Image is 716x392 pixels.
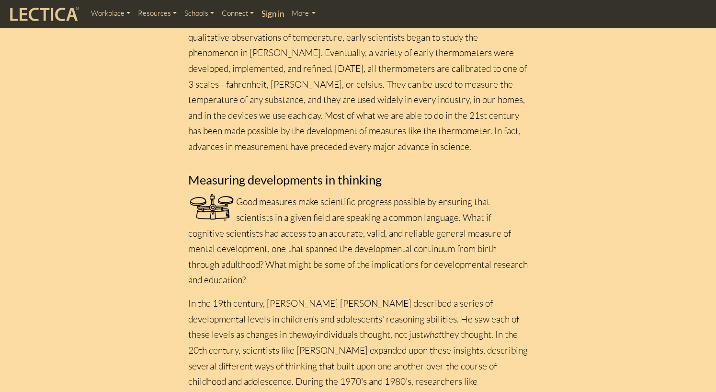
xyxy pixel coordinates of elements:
[302,329,317,340] i: way
[218,4,258,23] a: Connect
[134,4,181,23] a: Resources
[288,4,320,23] a: More
[188,194,236,223] img: Scale
[423,329,442,340] i: what
[188,194,528,288] p: Good measures make scientific progress possible by ensuring that scientists in a given field are ...
[258,4,288,24] a: Sign in
[181,4,218,23] a: Schools
[261,9,284,19] strong: Sign in
[188,173,528,186] h3: Measuring developments in thinking
[8,5,80,23] img: lecticalive
[87,4,134,23] a: Workplace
